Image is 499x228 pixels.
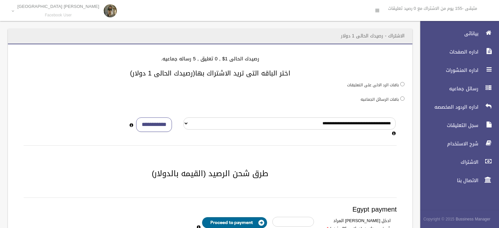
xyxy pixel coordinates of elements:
[415,136,499,151] a: شرح الاستخدام
[415,26,499,41] a: بياناتى
[16,169,405,178] h2: طرق شحن الرصيد (القيمه بالدولار)
[415,140,480,147] span: شرح الاستخدام
[415,155,499,169] a: الاشتراك
[361,96,399,103] label: باقات الرسائل الجماعيه
[415,100,499,114] a: اداره الردود المخصصه
[415,81,499,96] a: رسائل جماعيه
[415,45,499,59] a: اداره الصفحات
[415,67,480,73] span: اداره المنشورات
[347,81,399,89] label: باقات الرد الالى على التعليقات
[415,85,480,92] span: رسائل جماعيه
[415,49,480,55] span: اداره الصفحات
[415,30,480,37] span: بياناتى
[415,63,499,77] a: اداره المنشورات
[456,216,490,223] strong: Bussiness Manager
[17,4,99,9] p: [PERSON_NAME] [GEOGRAPHIC_DATA]
[415,173,499,188] a: الاتصال بنا
[415,104,480,110] span: اداره الردود المخصصه
[16,70,405,77] h3: اختر الباقه التى تريد الاشتراك بها(رصيدك الحالى 1 دولار)
[415,159,480,165] span: الاشتراك
[415,122,480,129] span: سجل التعليقات
[16,56,405,62] h4: رصيدك الحالى 1$ , 0 تعليق , 5 رساله جماعيه.
[423,216,454,223] span: Copyright © 2015
[415,118,499,133] a: سجل التعليقات
[17,13,99,18] small: Facebook User
[415,177,480,184] span: الاتصال بنا
[333,30,412,42] header: الاشتراك - رصيدك الحالى 1 دولار
[24,206,397,213] h3: Egypt payment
